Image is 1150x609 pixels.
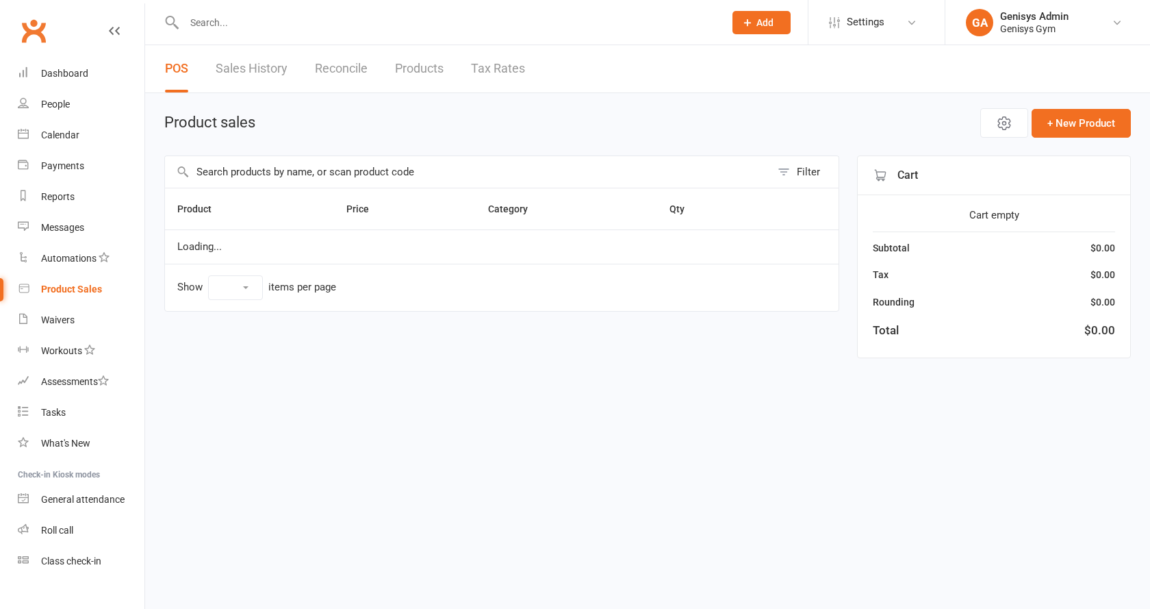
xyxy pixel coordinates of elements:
[395,45,444,92] a: Products
[756,17,774,28] span: Add
[873,295,915,310] div: Rounding
[1090,240,1115,256] div: $0.00
[165,156,771,188] input: Search products by name, or scan product code
[847,7,884,38] span: Settings
[471,45,525,92] a: Tax Rates
[18,212,144,243] a: Messages
[488,201,543,217] button: Category
[771,156,839,188] button: Filter
[41,314,75,325] div: Waivers
[732,11,791,34] button: Add
[873,267,889,282] div: Tax
[41,284,102,295] div: Product Sales
[18,336,144,366] a: Workouts
[1090,267,1115,282] div: $0.00
[41,222,84,233] div: Messages
[18,397,144,428] a: Tasks
[488,203,543,214] span: Category
[873,240,910,256] div: Subtotal
[858,156,1130,195] div: Cart
[268,282,336,293] div: items per page
[18,151,144,182] a: Payments
[41,129,79,140] div: Calendar
[18,305,144,336] a: Waivers
[177,201,227,217] button: Product
[41,345,82,356] div: Workouts
[18,428,144,459] a: What's New
[216,45,287,92] a: Sales History
[346,201,384,217] button: Price
[41,160,84,171] div: Payments
[669,203,700,214] span: Qty
[18,120,144,151] a: Calendar
[1084,321,1115,340] div: $0.00
[18,274,144,305] a: Product Sales
[41,525,73,536] div: Roll call
[1090,295,1115,310] div: $0.00
[873,321,899,340] div: Total
[18,182,144,212] a: Reports
[41,191,75,202] div: Reports
[177,203,227,214] span: Product
[18,58,144,89] a: Dashboard
[873,207,1115,223] div: Cart empty
[41,438,90,449] div: What's New
[41,494,125,505] div: General attendance
[41,407,66,418] div: Tasks
[16,14,51,48] a: Clubworx
[180,13,715,32] input: Search...
[797,164,820,180] div: Filter
[966,9,993,36] div: GA
[18,546,144,577] a: Class kiosk mode
[669,201,700,217] button: Qty
[18,484,144,515] a: General attendance kiosk mode
[18,366,144,397] a: Assessments
[165,229,839,264] td: Loading...
[18,515,144,546] a: Roll call
[177,275,336,300] div: Show
[41,99,70,110] div: People
[41,376,109,387] div: Assessments
[1000,23,1069,35] div: Genisys Gym
[41,556,101,567] div: Class check-in
[1032,109,1131,138] button: + New Product
[41,68,88,79] div: Dashboard
[165,45,188,92] a: POS
[164,114,255,131] h1: Product sales
[18,243,144,274] a: Automations
[315,45,368,92] a: Reconcile
[1000,10,1069,23] div: Genisys Admin
[18,89,144,120] a: People
[41,253,97,264] div: Automations
[346,203,384,214] span: Price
